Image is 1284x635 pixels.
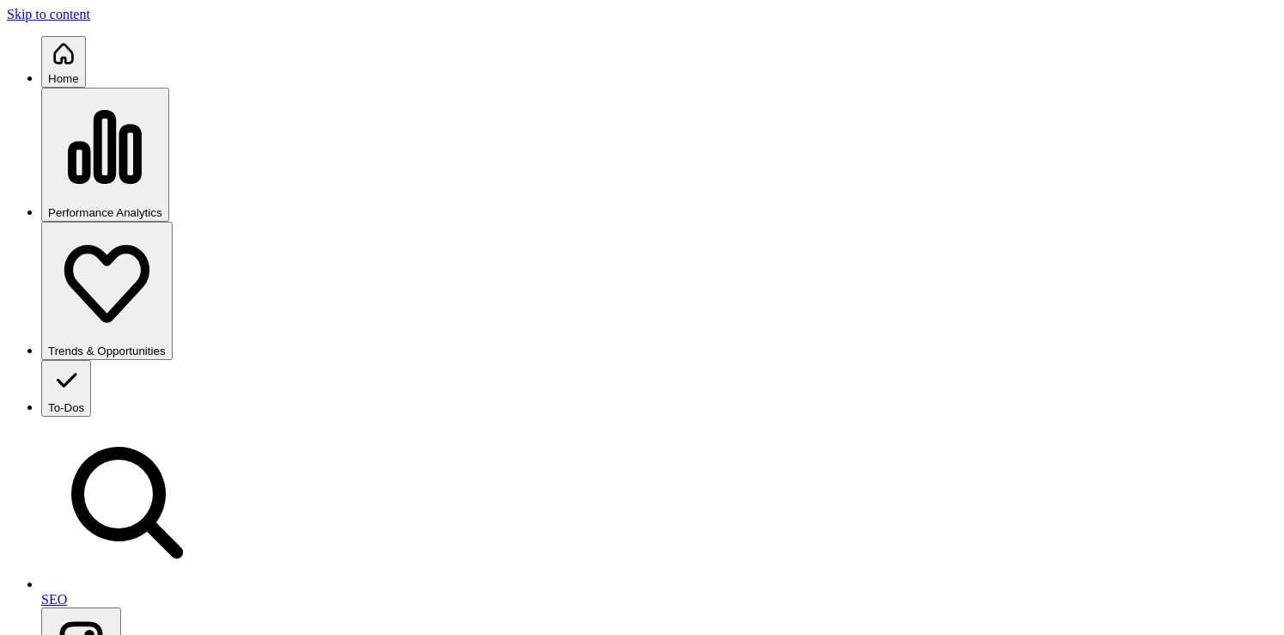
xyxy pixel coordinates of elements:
a: Skip to content [7,7,90,21]
button: Trends & Opportunities [41,222,173,360]
span: Performance Analytics [48,206,162,219]
span: To-Dos [48,401,84,414]
span: Trends & Opportunities [48,345,166,357]
button: Home [41,36,86,88]
button: To-Dos [41,360,91,417]
span: SEO [41,592,67,607]
span: Home [48,72,79,85]
a: SEO [41,417,213,607]
button: Performance Analytics [41,88,169,223]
